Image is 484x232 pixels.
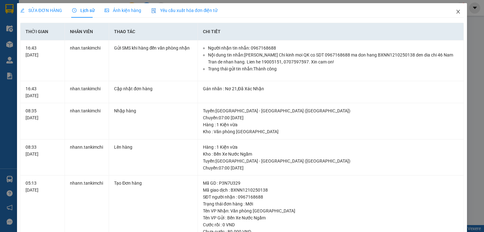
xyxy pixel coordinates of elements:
[114,45,192,51] div: Gửi SMS khi hàng đến văn phòng nhận
[65,103,109,140] td: nhan.tankimchi
[208,45,459,51] li: Người nhận tin nhắn: 0967168688
[203,221,459,228] div: Cước rồi : 0 VND
[105,8,109,13] span: picture
[203,187,459,193] div: Mã giao dịch : BXNN1210250138
[72,8,95,13] span: Lịch sử
[20,23,65,40] th: Thời gian
[72,8,77,13] span: clock-circle
[208,51,459,65] li: Nội dung tin nhắn: [PERSON_NAME] Chi kinh moi QK co SDT 0967168688 ma don hang BXNN1210250138 den...
[203,158,459,171] div: Tuyến : [GEOGRAPHIC_DATA] - [GEOGRAPHIC_DATA] ([GEOGRAPHIC_DATA]) Chuyến: 07:00 [DATE]
[449,3,467,21] button: Close
[65,40,109,81] td: nhan.tankimchi
[456,9,461,14] span: close
[203,180,459,187] div: Mã GD : P3N7U329
[65,81,109,104] td: nhan.tankimchi
[151,8,218,13] span: Yêu cầu xuất hóa đơn điện tử
[20,8,25,13] span: edit
[114,85,192,92] div: Cập nhật đơn hàng
[203,200,459,207] div: Trạng thái đơn hàng : Mới
[20,8,62,13] span: SỬA ĐƠN HÀNG
[208,65,459,72] li: Trạng thái gửi tin nhắn: Thành công
[203,214,459,221] div: Tên VP Gửi : Bến Xe Nước Ngầm
[114,107,192,114] div: Nhập hàng
[26,180,60,193] div: 05:13 [DATE]
[203,85,459,92] div: Gán nhãn : Nơ 21,Đã Xác Nhận
[151,8,156,13] img: icon
[203,207,459,214] div: Tên VP Nhận: Văn phòng [GEOGRAPHIC_DATA]
[203,128,459,135] div: Kho : Văn phòng [GEOGRAPHIC_DATA]
[65,140,109,176] td: nhann.tankimchi
[203,193,459,200] div: SĐT người nhận : 0967168688
[26,144,60,158] div: 08:33 [DATE]
[203,121,459,128] div: Hàng : 1 Kiện vừa
[203,107,459,121] div: Tuyến : [GEOGRAPHIC_DATA] - [GEOGRAPHIC_DATA] ([GEOGRAPHIC_DATA]) Chuyến: 07:00 [DATE]
[203,151,459,158] div: Kho : Bến Xe Nước Ngầm
[105,8,141,13] span: Ảnh kiện hàng
[114,180,192,187] div: Tạo Đơn hàng
[109,23,198,40] th: Thao tác
[114,144,192,151] div: Lên hàng
[26,85,60,99] div: 16:43 [DATE]
[26,45,60,58] div: 16:43 [DATE]
[26,107,60,121] div: 08:35 [DATE]
[65,23,109,40] th: Nhân viên
[198,23,464,40] th: Chi tiết
[203,144,459,151] div: Hàng : 1 Kiện vừa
